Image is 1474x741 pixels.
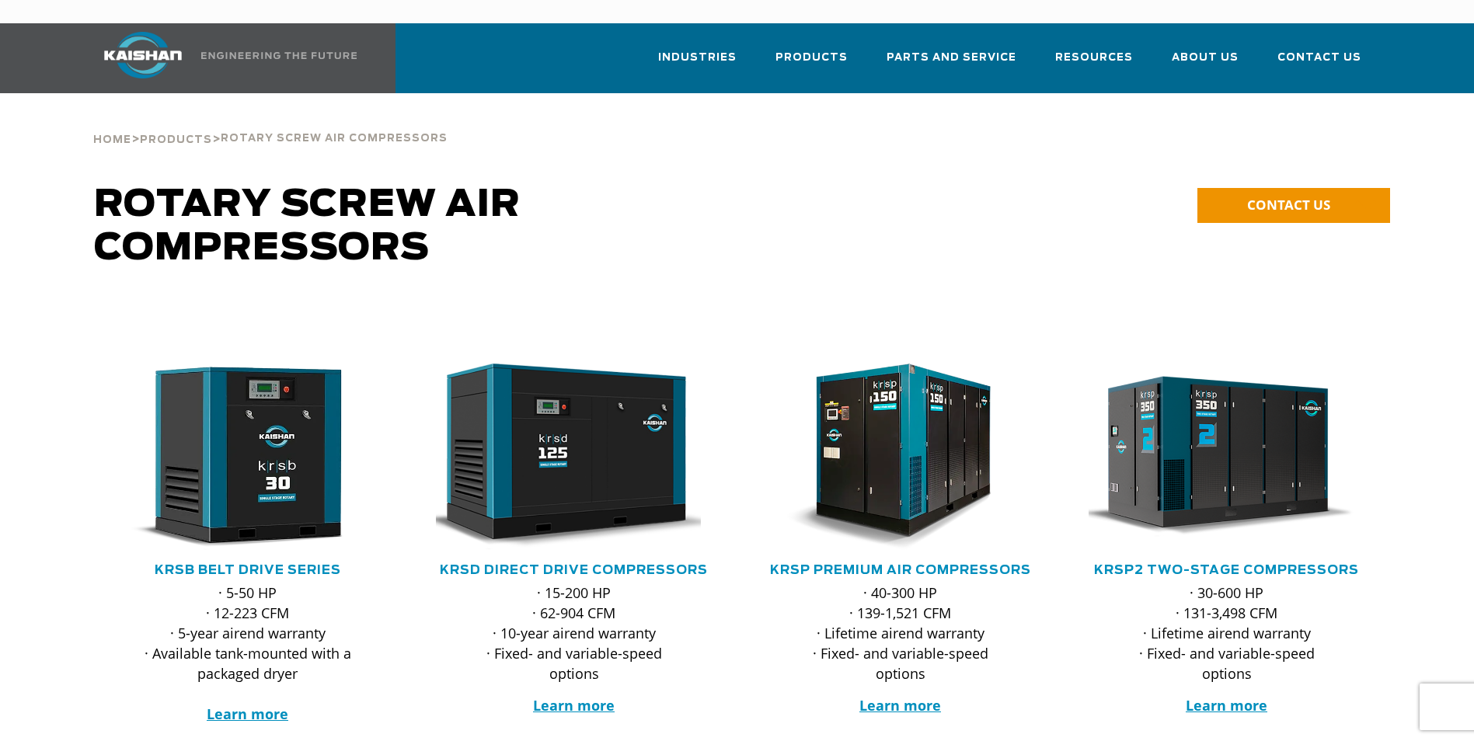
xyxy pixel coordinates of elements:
img: kaishan logo [85,32,201,78]
a: KRSB Belt Drive Series [155,564,341,576]
div: krsp150 [762,364,1039,550]
img: Engineering the future [201,52,357,59]
span: Industries [658,49,737,67]
a: KRSD Direct Drive Compressors [440,564,708,576]
a: Industries [658,37,737,90]
span: Home [93,135,131,145]
span: Contact Us [1277,49,1361,67]
a: Kaishan USA [85,23,360,93]
div: krsb30 [110,364,386,550]
a: Home [93,132,131,146]
div: krsp350 [1089,364,1365,550]
a: CONTACT US [1197,188,1390,223]
a: About Us [1172,37,1239,90]
span: Rotary Screw Air Compressors [221,134,448,144]
a: Products [775,37,848,90]
span: Resources [1055,49,1133,67]
span: Products [140,135,212,145]
span: Products [775,49,848,67]
a: Parts and Service [887,37,1016,90]
span: CONTACT US [1247,196,1330,214]
a: Contact Us [1277,37,1361,90]
p: · 30-600 HP · 131-3,498 CFM · Lifetime airend warranty · Fixed- and variable-speed options [1120,583,1334,684]
a: KRSP2 Two-Stage Compressors [1094,564,1359,576]
a: Products [140,132,212,146]
p: · 15-200 HP · 62-904 CFM · 10-year airend warranty · Fixed- and variable-speed options [467,583,681,684]
p: · 40-300 HP · 139-1,521 CFM · Lifetime airend warranty · Fixed- and variable-speed options [793,583,1008,684]
a: Learn more [859,696,941,715]
div: > > [93,93,448,152]
p: · 5-50 HP · 12-223 CFM · 5-year airend warranty · Available tank-mounted with a packaged dryer [141,583,355,724]
span: Parts and Service [887,49,1016,67]
a: Learn more [1186,696,1267,715]
a: KRSP Premium Air Compressors [770,564,1031,576]
img: krsp350 [1077,364,1354,550]
a: Learn more [533,696,615,715]
a: Learn more [207,704,288,723]
span: About Us [1172,49,1239,67]
span: Rotary Screw Air Compressors [94,186,521,267]
img: krsd125 [424,364,701,550]
img: krsp150 [751,364,1027,550]
img: krsb30 [98,364,375,550]
div: krsd125 [436,364,713,550]
a: Resources [1055,37,1133,90]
